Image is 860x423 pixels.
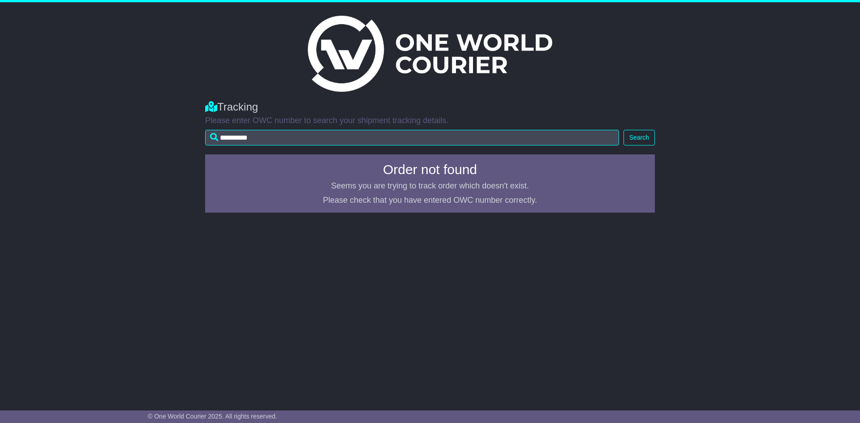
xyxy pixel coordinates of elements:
span: © One World Courier 2025. All rights reserved. [148,413,277,420]
p: Please check that you have entered OWC number correctly. [211,196,649,205]
div: Tracking [205,101,655,114]
p: Please enter OWC number to search your shipment tracking details. [205,116,655,126]
img: Light [308,16,552,92]
p: Seems you are trying to track order which doesn't exist. [211,181,649,191]
button: Search [623,130,655,145]
h4: Order not found [211,162,649,177]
